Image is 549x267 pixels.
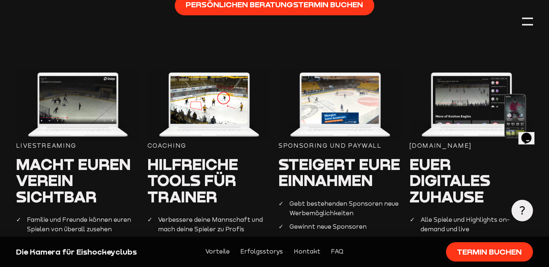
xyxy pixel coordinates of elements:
[279,199,402,218] li: Gebt bestehenden Sponsoren neue Werbemöglichkeiten
[331,247,344,256] a: FAQ
[240,247,283,256] a: Erfolgsstorys
[147,215,270,234] li: Verbessere deine Mannschaft und mach deine Spieler zu Profis
[279,155,400,190] span: Steigert eure Einnahmen
[279,141,402,151] div: Sponsoring und paywall
[294,247,320,256] a: Kontakt
[16,155,131,206] span: Macht euren Verein sichtbar
[410,215,533,234] li: Alle Spiele und Highlights on-demand und live
[147,155,238,206] span: Hilfreiche Tools für Trainer
[410,141,533,151] div: [DOMAIN_NAME]
[16,215,139,234] li: Familie und Freunde können euren Spielen von überall zusehen
[16,69,139,142] img: Player.png
[16,141,139,151] div: Livestreaming
[446,242,533,262] a: Termin buchen
[16,247,139,258] div: Die Kamera für Eishockeyclubs
[147,69,270,142] img: Coaching.png
[410,155,490,206] span: Euer digitales Zuhause
[279,222,402,232] li: Gewinnt neue Sponsoren
[147,141,270,151] div: Coaching
[279,69,402,142] img: Sponsoring.png
[410,69,533,142] img: TV.png
[279,236,402,245] li: Setzt eine Paywall hinter Spiele
[518,123,542,144] iframe: chat widget
[205,247,230,256] a: Vorteile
